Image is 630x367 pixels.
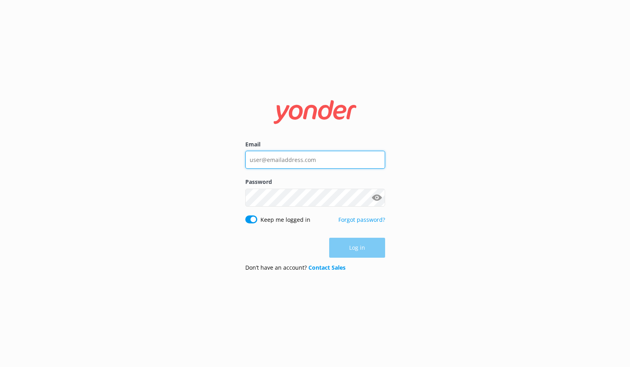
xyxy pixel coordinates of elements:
input: user@emailaddress.com [245,151,385,169]
label: Email [245,140,385,149]
label: Keep me logged in [260,215,310,224]
a: Contact Sales [308,264,346,271]
label: Password [245,178,385,186]
p: Don’t have an account? [245,263,346,272]
button: Show password [369,189,385,205]
a: Forgot password? [338,216,385,223]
